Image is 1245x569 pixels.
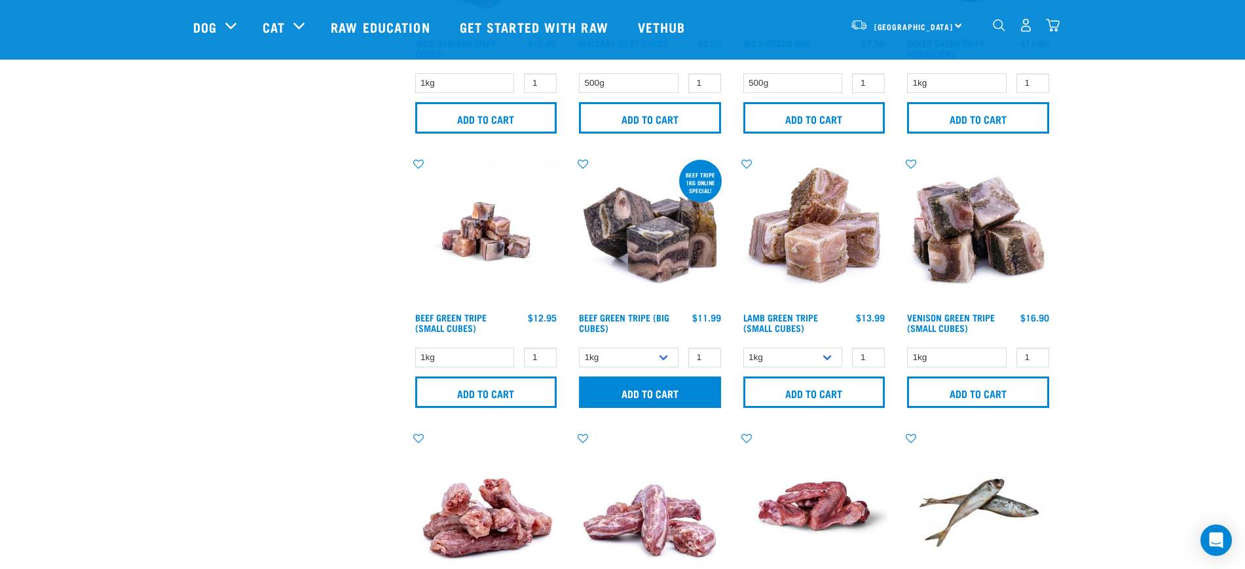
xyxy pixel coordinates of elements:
[874,24,954,29] span: [GEOGRAPHIC_DATA]
[688,73,721,94] input: 1
[415,102,557,134] input: Add to cart
[193,17,217,37] a: Dog
[576,157,724,306] img: 1044 Green Tripe Beef
[852,73,885,94] input: 1
[524,73,557,94] input: 1
[993,19,1005,31] img: home-icon-1@2x.png
[743,315,818,330] a: Lamb Green Tripe (Small Cubes)
[692,312,721,323] div: $11.99
[679,165,722,200] div: Beef tripe 1kg online special!
[579,102,721,134] input: Add to cart
[579,315,669,330] a: Beef Green Tripe (Big Cubes)
[856,312,885,323] div: $13.99
[740,157,889,306] img: 1133 Green Tripe Lamb Small Cubes 01
[852,348,885,368] input: 1
[1016,73,1049,94] input: 1
[528,312,557,323] div: $12.95
[263,17,285,37] a: Cat
[412,157,561,306] img: Beef Tripe Bites 1634
[524,348,557,368] input: 1
[447,1,625,53] a: Get started with Raw
[1200,524,1232,556] div: Open Intercom Messenger
[850,19,868,31] img: van-moving.png
[1016,348,1049,368] input: 1
[907,376,1049,408] input: Add to cart
[1019,18,1033,32] img: user.png
[579,376,721,408] input: Add to cart
[907,102,1049,134] input: Add to cart
[1020,312,1049,323] div: $16.90
[743,102,885,134] input: Add to cart
[904,157,1052,306] img: 1079 Green Tripe Venison 01
[415,376,557,408] input: Add to cart
[1046,18,1060,32] img: home-icon@2x.png
[907,315,995,330] a: Venison Green Tripe (Small Cubes)
[415,315,487,330] a: Beef Green Tripe (Small Cubes)
[318,1,446,53] a: Raw Education
[625,1,702,53] a: Vethub
[688,348,721,368] input: 1
[743,376,885,408] input: Add to cart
